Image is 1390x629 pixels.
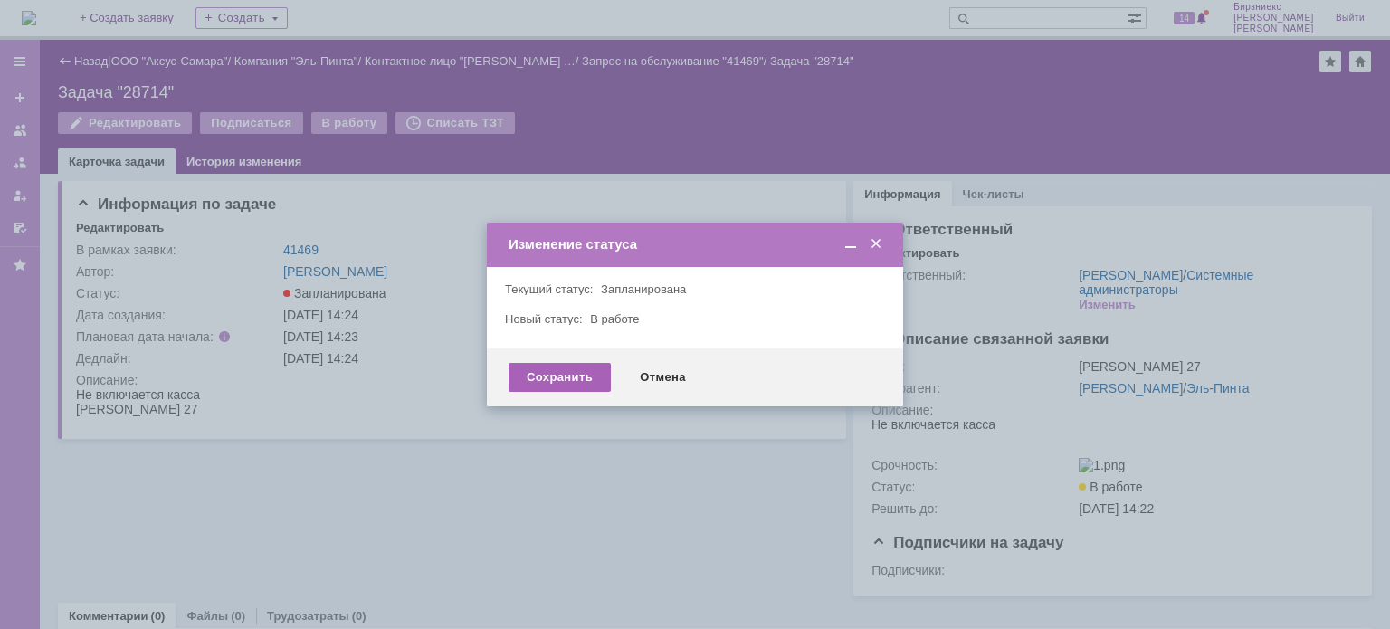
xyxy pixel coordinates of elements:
span: Запланирована [601,282,686,296]
span: Закрыть [867,236,885,253]
label: Новый статус: [505,312,583,326]
span: В работе [590,312,639,326]
span: Свернуть (Ctrl + M) [842,236,860,253]
div: Изменение статуса [509,236,885,253]
label: Текущий статус: [505,282,593,296]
